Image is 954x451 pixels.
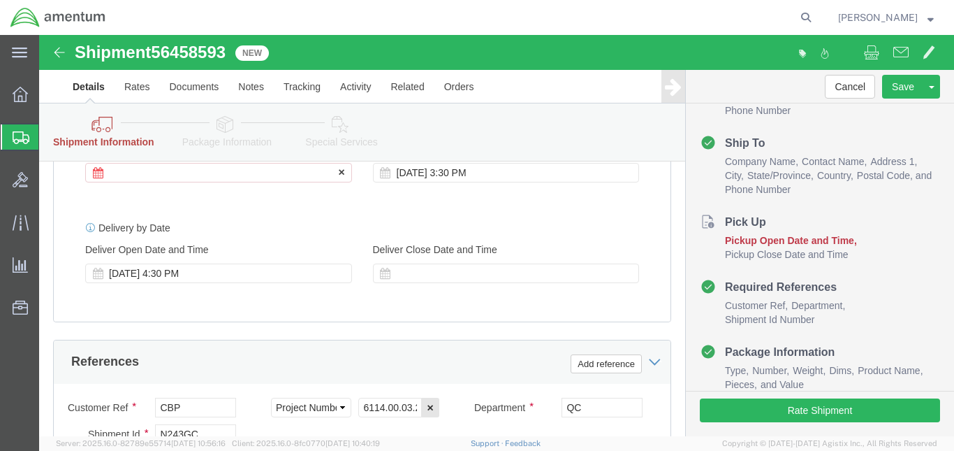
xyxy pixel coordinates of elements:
button: [PERSON_NAME] [837,9,934,26]
span: [DATE] 10:56:16 [171,439,226,448]
span: Server: 2025.16.0-82789e55714 [56,439,226,448]
span: Copyright © [DATE]-[DATE] Agistix Inc., All Rights Reserved [722,438,937,450]
a: Support [471,439,506,448]
span: [DATE] 10:40:19 [325,439,380,448]
span: Client: 2025.16.0-8fc0770 [232,439,380,448]
iframe: FS Legacy Container [39,35,954,436]
a: Feedback [505,439,541,448]
span: Martin Baker [838,10,918,25]
img: logo [10,7,106,28]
